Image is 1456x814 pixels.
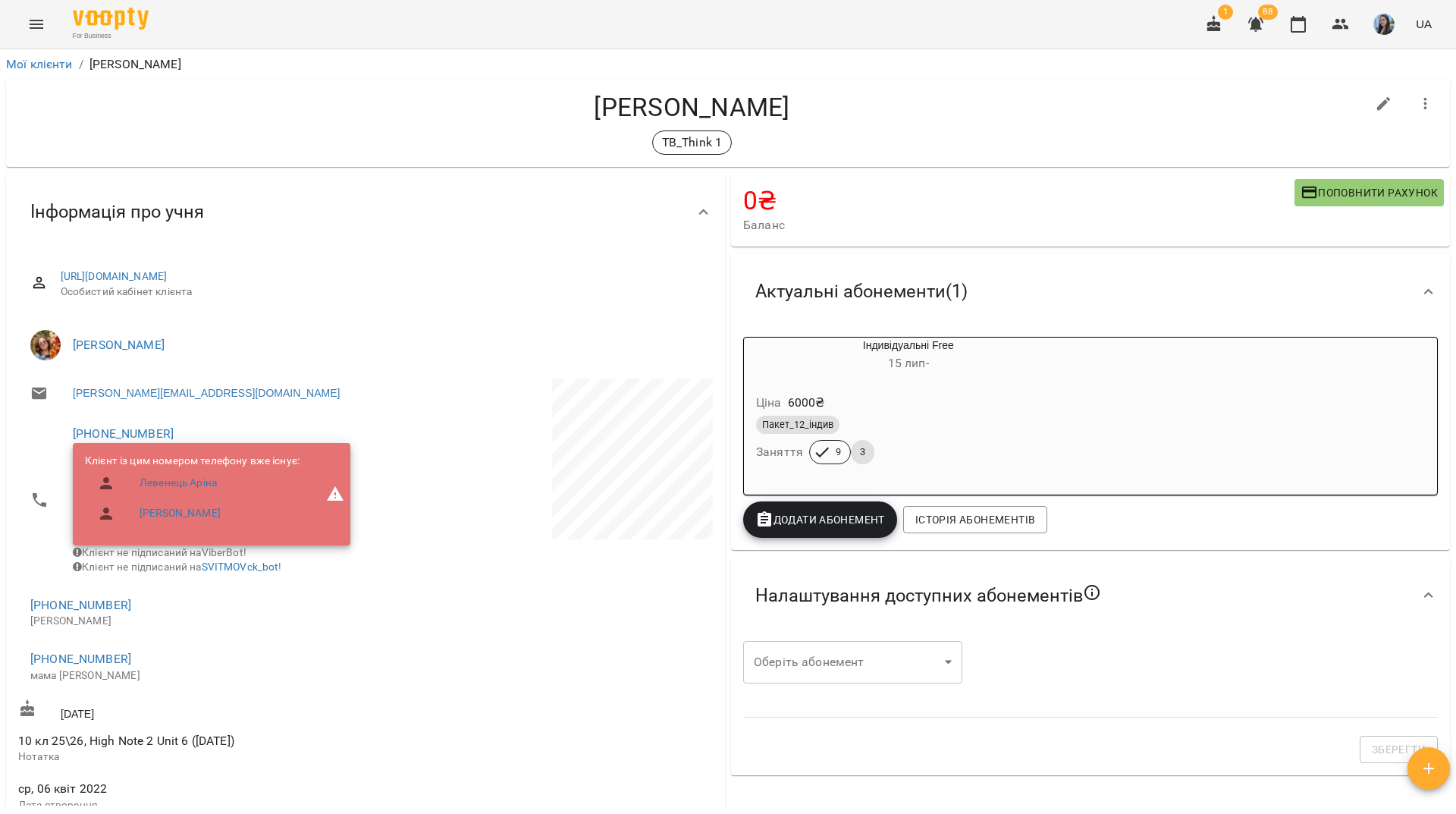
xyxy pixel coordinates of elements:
[18,734,234,748] span: 10 кл 25\26, High Note 2 Unit 6 ([DATE])
[18,780,362,798] span: ср, 06 квіт 2022
[18,92,1366,123] h4: [PERSON_NAME]
[6,55,1450,74] nav: breadcrumb
[18,798,362,813] p: Дата створення
[73,8,149,30] img: Voopty Logo
[30,614,350,629] p: [PERSON_NAME]
[731,253,1450,331] div: Актуальні абонементи(1)
[1294,179,1444,206] button: Поповнити рахунок
[1416,16,1432,32] span: UA
[731,556,1450,635] div: Налаштування доступних абонементів
[743,641,962,684] div: ​
[73,546,246,558] span: Клієнт не підписаний на ViberBot!
[73,561,282,573] span: Клієнт не підписаний на !
[79,55,83,74] li: /
[755,511,885,529] span: Додати Абонемент
[140,506,221,521] a: [PERSON_NAME]
[755,583,1101,608] span: Налаштування доступних абонементів
[1218,5,1233,20] span: 1
[89,55,181,74] p: [PERSON_NAME]
[743,216,1294,234] span: Баланс
[6,57,73,71] a: Мої клієнти
[1301,184,1438,202] span: Поповнити рахунок
[788,394,825,412] p: 6000 ₴
[30,200,204,224] span: Інформація про учня
[744,338,1073,374] div: Індивідуальні Free
[202,561,279,573] a: SVITMOVck_bot
[743,501,897,538] button: Додати Абонемент
[851,445,874,459] span: 3
[18,6,55,42] button: Menu
[61,284,701,300] span: Особистий кабінет клієнта
[73,31,149,41] span: For Business
[85,454,300,535] ul: Клієнт із цим номером телефону вже існує:
[915,511,1035,529] span: Історія абонементів
[18,750,362,765] p: Нотатка
[888,356,929,370] span: 15 лип -
[73,385,340,401] a: [PERSON_NAME][EMAIL_ADDRESS][DOMAIN_NAME]
[6,173,725,251] div: Інформація про учня
[903,506,1047,533] button: Історія абонементів
[30,668,350,684] p: мама [PERSON_NAME]
[73,426,174,441] a: [PHONE_NUMBER]
[743,185,1294,216] h4: 0 ₴
[73,338,165,352] a: [PERSON_NAME]
[1410,10,1438,38] button: UA
[15,696,366,724] div: [DATE]
[1258,5,1278,20] span: 88
[30,652,131,666] a: [PHONE_NUMBER]
[827,445,850,459] span: 9
[744,338,1073,482] button: Індивідуальні Free15 лип- Ціна6000₴Пакет_12_індивЗаняття93
[30,330,61,360] img: Божко Тетяна Олексіївна
[756,418,839,432] span: Пакет_12_індив
[756,442,803,463] h6: Заняття
[61,270,168,282] a: [URL][DOMAIN_NAME]
[140,476,217,491] a: Левенець Аріна
[756,392,782,413] h6: Ціна
[30,598,131,612] a: [PHONE_NUMBER]
[652,130,732,155] div: TB_Think 1
[755,280,968,303] span: Актуальні абонементи ( 1 )
[662,134,722,152] p: TB_Think 1
[1083,583,1101,602] svg: Якщо не обрано жодного, клієнт зможе побачити всі публічні абонементи
[1373,14,1395,35] img: b6e1badff8a581c3b3d1def27785cccf.jpg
